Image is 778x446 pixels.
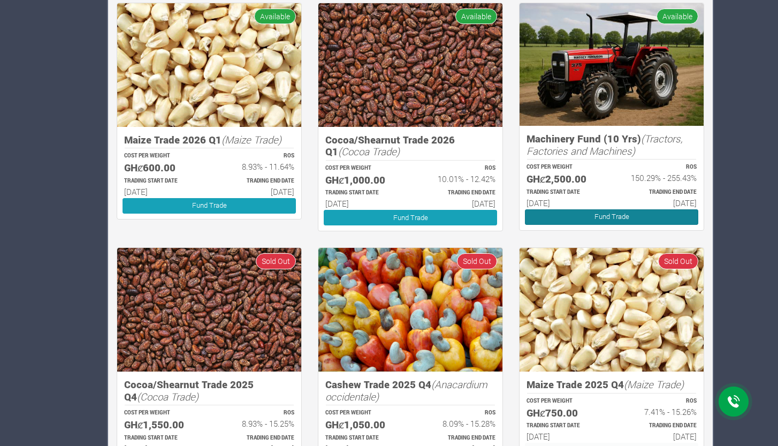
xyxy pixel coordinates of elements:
span: Available [455,9,497,24]
h6: [DATE] [527,432,602,441]
span: Available [657,9,698,24]
span: Sold Out [256,253,296,269]
a: Fund Trade [525,209,698,225]
a: Fund Trade [123,198,296,214]
h6: 150.29% - 255.43% [621,173,697,183]
p: ROS [420,164,495,172]
p: COST PER WEIGHT [527,397,602,405]
p: COST PER WEIGHT [325,409,401,417]
p: ROS [621,397,697,405]
i: (Anacardium occidentale) [325,377,487,403]
p: ROS [420,409,495,417]
h6: [DATE] [527,198,602,208]
h6: 7.41% - 15.26% [621,407,697,417]
i: (Tractors, Factories and Machines) [527,132,683,157]
p: Estimated Trading End Date [219,177,294,185]
img: growforme image [117,3,301,127]
h5: Cocoa/Shearnut Trade 2025 Q4 [124,379,294,403]
h6: [DATE] [621,198,697,208]
h5: GHȼ600.00 [124,162,200,174]
p: COST PER WEIGHT [527,163,602,171]
h5: Machinery Fund (10 Yrs) [527,133,697,157]
a: Fund Trade [324,210,497,225]
i: (Cocoa Trade) [338,145,400,158]
h5: GHȼ1,000.00 [325,174,401,186]
p: COST PER WEIGHT [124,152,200,160]
h5: GHȼ1,550.00 [124,419,200,431]
h5: GHȼ1,050.00 [325,419,401,431]
h6: [DATE] [621,432,697,441]
i: (Cocoa Trade) [137,390,199,403]
p: COST PER WEIGHT [124,409,200,417]
h6: [DATE] [219,187,294,196]
p: Estimated Trading Start Date [527,422,602,430]
span: Sold Out [457,253,497,269]
h5: Maize Trade 2026 Q1 [124,134,294,146]
p: ROS [219,152,294,160]
p: Estimated Trading Start Date [124,434,200,442]
h6: 8.93% - 15.25% [219,419,294,428]
h5: Cocoa/Shearnut Trade 2026 Q1 [325,134,495,158]
img: growforme image [318,248,502,372]
p: Estimated Trading End Date [621,188,697,196]
span: Available [254,9,296,24]
h6: 10.01% - 12.42% [420,174,495,184]
p: Estimated Trading End Date [219,434,294,442]
img: growforme image [117,248,301,372]
h5: Cashew Trade 2025 Q4 [325,379,495,403]
p: Estimated Trading End Date [420,189,495,197]
p: Estimated Trading Start Date [325,434,401,442]
h6: 8.09% - 15.28% [420,419,495,428]
h6: 8.93% - 11.64% [219,162,294,171]
i: (Maize Trade) [624,377,684,391]
p: Estimated Trading Start Date [124,177,200,185]
img: growforme image [318,3,502,127]
p: COST PER WEIGHT [325,164,401,172]
h6: [DATE] [325,199,401,208]
i: (Maize Trade) [222,133,281,146]
p: Estimated Trading Start Date [325,189,401,197]
p: Estimated Trading End Date [420,434,495,442]
img: growforme image [520,248,704,372]
img: growforme image [520,3,704,126]
h6: [DATE] [124,187,200,196]
p: ROS [219,409,294,417]
p: ROS [621,163,697,171]
p: Estimated Trading Start Date [527,188,602,196]
h5: GHȼ750.00 [527,407,602,419]
h6: [DATE] [420,199,495,208]
h5: GHȼ2,500.00 [527,173,602,185]
h5: Maize Trade 2025 Q4 [527,379,697,391]
p: Estimated Trading End Date [621,422,697,430]
span: Sold Out [658,253,698,269]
